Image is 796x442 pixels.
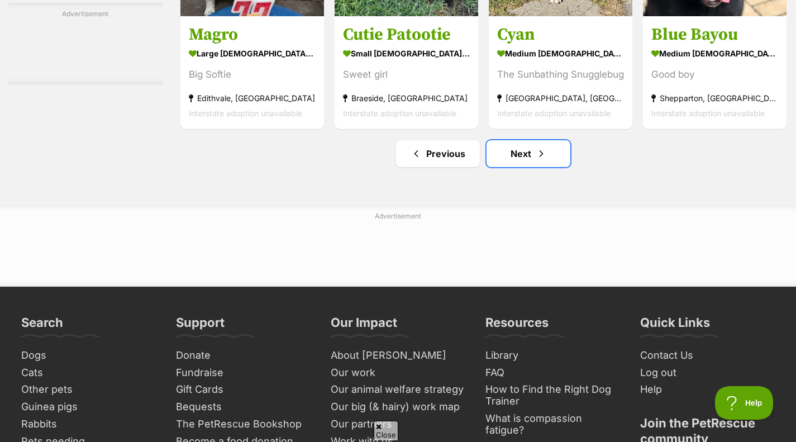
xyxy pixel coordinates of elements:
h3: Cyan [497,24,624,45]
a: Other pets [17,381,160,398]
strong: medium [DEMOGRAPHIC_DATA] Dog [651,45,778,61]
a: About [PERSON_NAME] [326,347,470,364]
h3: Quick Links [640,315,710,337]
strong: Braeside, [GEOGRAPHIC_DATA] [343,91,470,106]
a: Guinea pigs [17,398,160,416]
a: FAQ [481,364,625,382]
a: The PetRescue Bookshop [171,416,315,433]
div: Advertisement [8,3,163,84]
strong: Shepparton, [GEOGRAPHIC_DATA] [651,91,778,106]
a: Rabbits [17,416,160,433]
h3: Search [21,315,63,337]
a: What is compassion fatigue? [481,410,625,439]
a: Contact Us [636,347,779,364]
a: Magro large [DEMOGRAPHIC_DATA] Dog Big Softie Edithvale, [GEOGRAPHIC_DATA] Interstate adoption un... [180,16,324,129]
a: Dogs [17,347,160,364]
span: Interstate adoption unavailable [497,108,611,118]
h3: Magro [189,24,316,45]
a: Help [636,381,779,398]
a: Our big (& hairy) work map [326,398,470,416]
strong: small [DEMOGRAPHIC_DATA] Dog [343,45,470,61]
a: Log out [636,364,779,382]
a: Previous page [396,140,480,167]
nav: Pagination [179,140,788,167]
strong: [GEOGRAPHIC_DATA], [GEOGRAPHIC_DATA] [497,91,624,106]
span: Interstate adoption unavailable [651,108,765,118]
div: Big Softie [189,67,316,82]
strong: large [DEMOGRAPHIC_DATA] Dog [189,45,316,61]
div: Sweet girl [343,67,470,82]
a: Our animal welfare strategy [326,381,470,398]
a: Bequests [171,398,315,416]
h3: Support [176,315,225,337]
a: Gift Cards [171,381,315,398]
div: The Sunbathing Snugglebug [497,67,624,82]
div: Good boy [651,67,778,82]
a: Blue Bayou medium [DEMOGRAPHIC_DATA] Dog Good boy Shepparton, [GEOGRAPHIC_DATA] Interstate adopti... [643,16,787,129]
h3: Our Impact [331,315,397,337]
span: Interstate adoption unavailable [189,108,302,118]
a: How to Find the Right Dog Trainer [481,381,625,410]
strong: medium [DEMOGRAPHIC_DATA] Dog [497,45,624,61]
h3: Resources [485,315,549,337]
strong: Edithvale, [GEOGRAPHIC_DATA] [189,91,316,106]
a: Cats [17,364,160,382]
a: Cyan medium [DEMOGRAPHIC_DATA] Dog The Sunbathing Snugglebug [GEOGRAPHIC_DATA], [GEOGRAPHIC_DATA]... [489,16,632,129]
h3: Cutie Patootie [343,24,470,45]
a: Donate [171,347,315,364]
h3: Blue Bayou [651,24,778,45]
iframe: Help Scout Beacon - Open [715,386,774,420]
a: Next page [487,140,570,167]
a: Our partners [326,416,470,433]
span: Interstate adoption unavailable [343,108,456,118]
a: Library [481,347,625,364]
a: Cutie Patootie small [DEMOGRAPHIC_DATA] Dog Sweet girl Braeside, [GEOGRAPHIC_DATA] Interstate ado... [335,16,478,129]
a: Fundraise [171,364,315,382]
span: Close [374,421,398,440]
a: Our work [326,364,470,382]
